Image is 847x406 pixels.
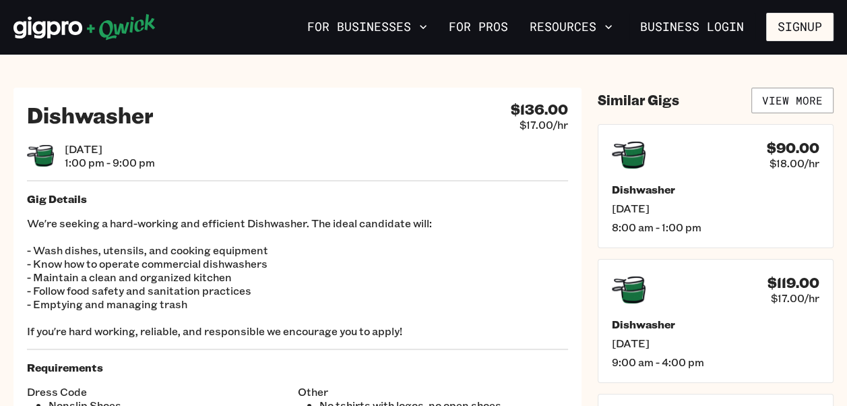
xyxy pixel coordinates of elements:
[766,13,834,41] button: Signup
[629,13,755,41] a: Business Login
[520,118,568,132] span: $17.00/hr
[27,101,154,128] h2: Dishwasher
[612,202,819,215] span: [DATE]
[751,88,834,113] a: View More
[65,142,155,156] span: [DATE]
[598,124,834,248] a: $90.00$18.00/hrDishwasher[DATE]8:00 am - 1:00 pm
[524,16,618,38] button: Resources
[443,16,513,38] a: For Pros
[27,192,568,206] h5: Gig Details
[598,259,834,383] a: $119.00$17.00/hrDishwasher[DATE]9:00 am - 4:00 pm
[298,385,569,399] span: Other
[598,92,679,109] h4: Similar Gigs
[612,337,819,350] span: [DATE]
[767,274,819,291] h4: $119.00
[771,291,819,305] span: $17.00/hr
[612,355,819,369] span: 9:00 am - 4:00 pm
[612,318,819,331] h5: Dishwasher
[27,216,568,338] p: We're seeking a hard-working and efficient Dishwasher. The ideal candidate will: - Wash dishes, u...
[612,183,819,196] h5: Dishwasher
[65,156,155,169] span: 1:00 pm - 9:00 pm
[767,140,819,156] h4: $90.00
[511,101,568,118] h4: $136.00
[612,221,819,234] span: 8:00 am - 1:00 pm
[302,16,433,38] button: For Businesses
[27,361,568,374] h5: Requirements
[27,385,298,399] span: Dress Code
[770,156,819,170] span: $18.00/hr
